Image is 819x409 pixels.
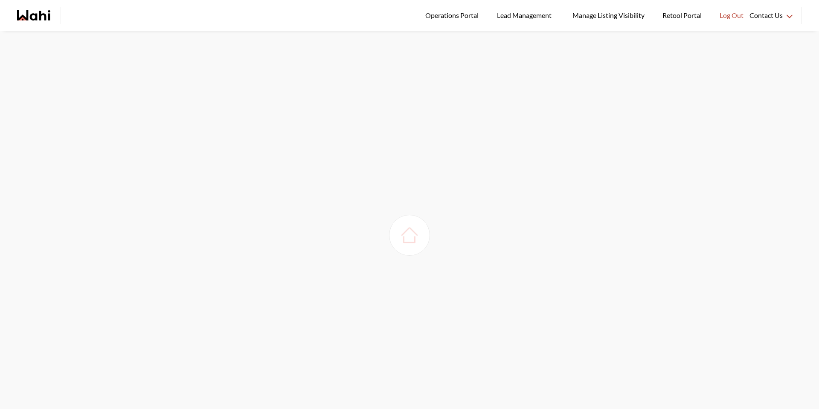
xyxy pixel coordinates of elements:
[662,10,704,21] span: Retool Portal
[720,10,743,21] span: Log Out
[17,10,50,20] a: Wahi homepage
[398,223,421,247] img: loading house image
[570,10,647,21] span: Manage Listing Visibility
[497,10,555,21] span: Lead Management
[425,10,482,21] span: Operations Portal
